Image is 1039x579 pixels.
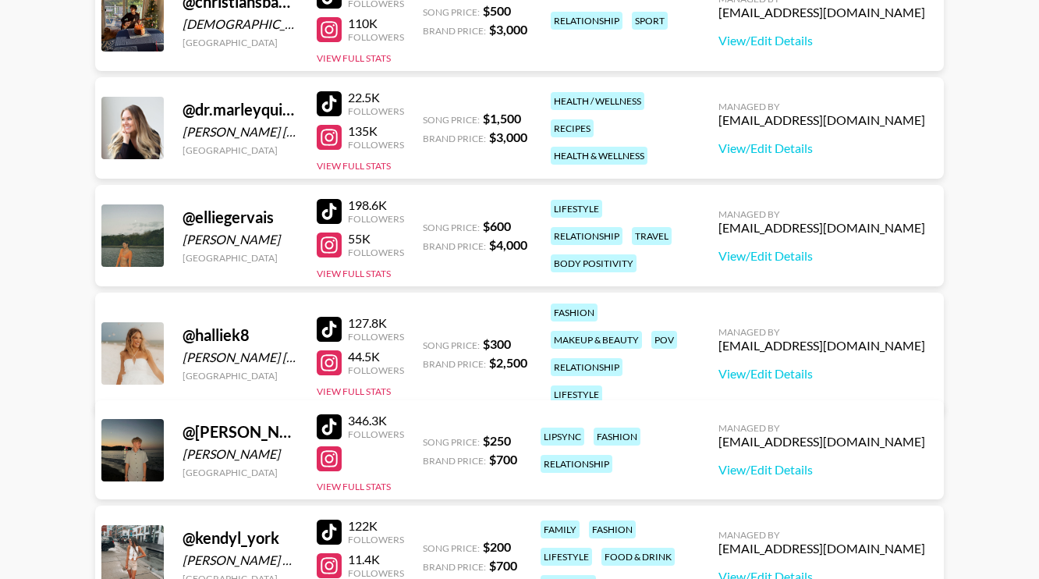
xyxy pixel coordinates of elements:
[317,481,391,492] button: View Full Stats
[718,529,925,541] div: Managed By
[348,413,404,428] div: 346.3K
[348,567,404,579] div: Followers
[183,252,298,264] div: [GEOGRAPHIC_DATA]
[348,90,404,105] div: 22.5K
[718,338,925,353] div: [EMAIL_ADDRESS][DOMAIN_NAME]
[183,528,298,548] div: @ kendyl_york
[632,12,668,30] div: sport
[183,16,298,32] div: [DEMOGRAPHIC_DATA][PERSON_NAME]
[348,349,404,364] div: 44.5K
[718,101,925,112] div: Managed By
[348,31,404,43] div: Followers
[483,111,521,126] strong: $ 1,500
[489,452,517,467] strong: $ 700
[183,422,298,442] div: @ [PERSON_NAME].taylor07
[348,534,404,545] div: Followers
[348,16,404,31] div: 110K
[423,561,486,573] span: Brand Price:
[423,240,486,252] span: Brand Price:
[541,455,612,473] div: relationship
[423,339,480,351] span: Song Price:
[483,433,511,448] strong: $ 250
[594,428,640,446] div: fashion
[551,254,637,272] div: body positivity
[551,200,602,218] div: lifestyle
[551,119,594,137] div: recipes
[423,133,486,144] span: Brand Price:
[551,331,642,349] div: makeup & beauty
[718,248,925,264] a: View/Edit Details
[489,558,517,573] strong: $ 700
[551,12,622,30] div: relationship
[718,366,925,382] a: View/Edit Details
[718,140,925,156] a: View/Edit Details
[348,231,404,247] div: 55K
[348,518,404,534] div: 122K
[183,37,298,48] div: [GEOGRAPHIC_DATA]
[317,160,391,172] button: View Full Stats
[551,304,598,321] div: fashion
[183,208,298,227] div: @ elliegervais
[348,105,404,117] div: Followers
[489,22,527,37] strong: $ 3,000
[348,123,404,139] div: 135K
[718,208,925,220] div: Managed By
[183,370,298,382] div: [GEOGRAPHIC_DATA]
[651,331,677,349] div: pov
[589,520,636,538] div: fashion
[718,5,925,20] div: [EMAIL_ADDRESS][DOMAIN_NAME]
[551,227,622,245] div: relationship
[718,112,925,128] div: [EMAIL_ADDRESS][DOMAIN_NAME]
[348,428,404,440] div: Followers
[183,552,298,568] div: [PERSON_NAME] York
[551,92,644,110] div: health / wellness
[348,364,404,376] div: Followers
[348,552,404,567] div: 11.4K
[483,539,511,554] strong: $ 200
[423,6,480,18] span: Song Price:
[551,358,622,376] div: relationship
[423,436,480,448] span: Song Price:
[348,197,404,213] div: 198.6K
[183,446,298,462] div: [PERSON_NAME]
[348,331,404,343] div: Followers
[423,114,480,126] span: Song Price:
[183,325,298,345] div: @ halliek8
[718,326,925,338] div: Managed By
[718,220,925,236] div: [EMAIL_ADDRESS][DOMAIN_NAME]
[423,222,480,233] span: Song Price:
[718,541,925,556] div: [EMAIL_ADDRESS][DOMAIN_NAME]
[348,139,404,151] div: Followers
[632,227,672,245] div: travel
[423,358,486,370] span: Brand Price:
[317,52,391,64] button: View Full Stats
[183,232,298,247] div: [PERSON_NAME]
[541,548,592,566] div: lifestyle
[718,462,925,478] a: View/Edit Details
[183,350,298,365] div: [PERSON_NAME] [PERSON_NAME]
[483,336,511,351] strong: $ 300
[489,355,527,370] strong: $ 2,500
[601,548,675,566] div: food & drink
[483,218,511,233] strong: $ 600
[718,422,925,434] div: Managed By
[183,100,298,119] div: @ dr.marleyquinn
[317,385,391,397] button: View Full Stats
[348,315,404,331] div: 127.8K
[718,434,925,449] div: [EMAIL_ADDRESS][DOMAIN_NAME]
[489,130,527,144] strong: $ 3,000
[541,428,584,446] div: lipsync
[183,467,298,478] div: [GEOGRAPHIC_DATA]
[551,385,602,403] div: lifestyle
[489,237,527,252] strong: $ 4,000
[423,542,480,554] span: Song Price:
[423,25,486,37] span: Brand Price:
[483,3,511,18] strong: $ 500
[183,124,298,140] div: [PERSON_NAME] [PERSON_NAME]
[317,268,391,279] button: View Full Stats
[348,213,404,225] div: Followers
[348,247,404,258] div: Followers
[718,33,925,48] a: View/Edit Details
[183,144,298,156] div: [GEOGRAPHIC_DATA]
[423,455,486,467] span: Brand Price:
